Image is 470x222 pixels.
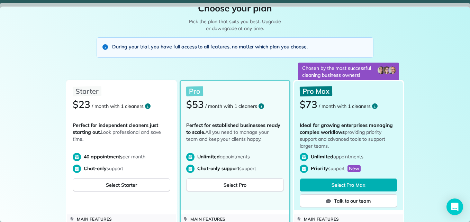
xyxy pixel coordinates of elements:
span: Pro Max [302,87,329,95]
span: Priority [311,165,328,172]
p: per month [84,153,170,160]
span: Ideal for growing enterprises managing complex workflows [300,122,393,135]
span: $53 [186,98,204,110]
svg: Open more information [372,103,378,109]
span: New [347,165,361,172]
span: $23 [73,98,90,110]
span: 40 appointments [84,154,123,160]
span: Unlimited [197,154,220,160]
span: $73 [300,98,317,110]
img: owner-avatars-BtWPanXn.png [377,66,396,74]
p: Pick the plan that suits you best. Upgrade or downgrade at any time. [189,18,281,32]
p: providing priority support and advanced tools to support larger teams. [300,122,395,149]
p: support [311,165,397,172]
button: Select Pro [186,178,284,192]
span: Select Pro [224,182,246,188]
span: Perfect for established businesses ready to scale. [186,122,280,135]
span: Select Starter [106,182,137,188]
span: / month with 1 cleaners [92,103,144,109]
span: Pro [189,87,200,95]
p: Chosen by the most successful cleaning business owners! [298,63,377,80]
a: Talk to our team [300,194,397,207]
svg: Open more information [259,103,264,109]
span: Talk to our team [334,197,371,204]
span: Perfect for independent cleaners just starting out. [73,122,158,135]
p: appointments [311,153,397,160]
span: Starter [75,87,99,95]
svg: Open more information [145,103,151,109]
span: Choose your plan [198,2,272,14]
p: appointments [197,153,284,160]
span: Chat-only [84,165,107,172]
button: Select Pro Max [300,178,397,192]
span: Unlimited [311,154,333,160]
span: Chat-only support [197,165,239,172]
p: Look professional and save time. [73,122,168,149]
span: Select Pro Max [332,182,365,188]
span: / month with 1 cleaners [319,103,371,109]
button: Select Starter [73,178,170,192]
p: support [84,165,170,172]
span: / month with 1 cleaners [205,103,257,109]
span: During your trial, you have full access to all features, no matter which plan you choose. [112,43,308,50]
p: All you need to manage your team and keep your clients happy. [186,122,281,149]
p: support [197,165,284,172]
